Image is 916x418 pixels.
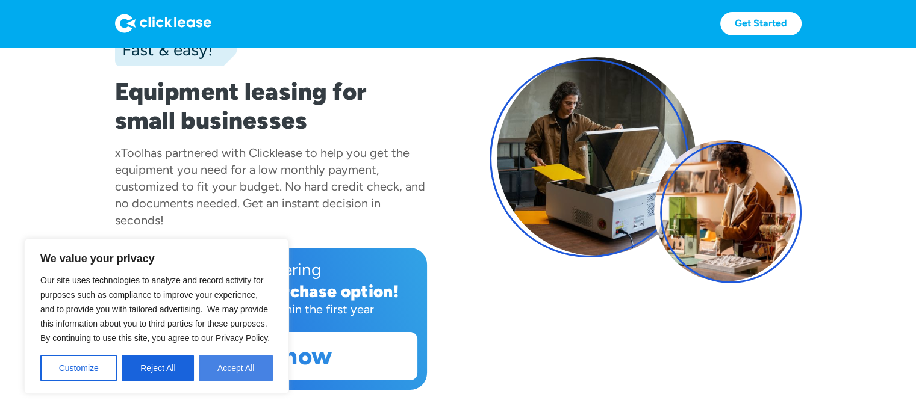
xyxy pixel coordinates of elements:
[115,37,213,61] div: Fast & easy!
[115,146,144,160] div: xTool
[115,77,427,135] h1: Equipment leasing for small businesses
[720,12,802,35] a: Get Started
[199,355,273,381] button: Accept All
[40,251,273,266] p: We value your privacy
[122,355,194,381] button: Reject All
[115,14,211,33] img: Logo
[24,239,289,394] div: We value your privacy
[40,275,270,343] span: Our site uses technologies to analyze and record activity for purposes such as compliance to impr...
[40,355,117,381] button: Customize
[115,146,425,227] div: has partnered with Clicklease to help you get the equipment you need for a low monthly payment, c...
[217,281,399,301] div: early purchase option!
